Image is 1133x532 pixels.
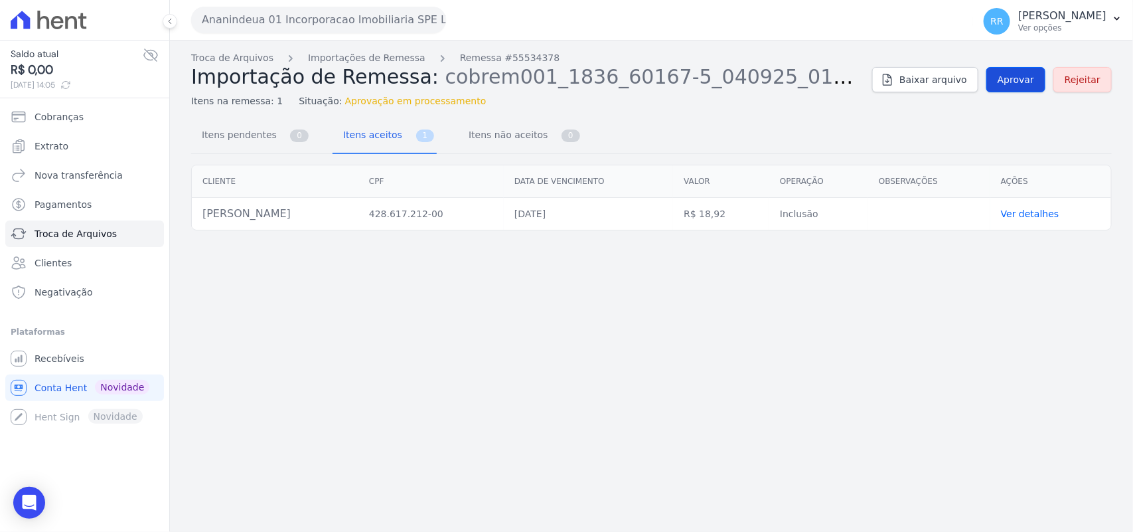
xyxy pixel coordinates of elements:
span: cobrem001_1836_60167-5_040925_013.TXT [445,64,890,88]
span: Extrato [35,139,68,153]
button: Ananindeua 01 Incorporacao Imobiliaria SPE LTDA [191,7,446,33]
nav: Sidebar [11,104,159,430]
span: Itens não aceitos [461,122,550,148]
div: Plataformas [11,324,159,340]
th: Observações [868,165,990,198]
span: Baixar arquivo [899,73,967,86]
span: Pagamentos [35,198,92,211]
a: Ver detalhes [1001,209,1059,219]
span: Cobranças [35,110,84,124]
a: Aprovar [986,67,1045,92]
a: Cobranças [5,104,164,130]
th: Valor [673,165,769,198]
span: 1 [416,130,435,142]
a: Itens aceitos 1 [333,119,437,154]
span: Conta Hent [35,381,87,395]
span: Negativação [35,286,93,299]
span: Novidade [95,380,149,395]
a: Itens pendentes 0 [191,119,311,154]
span: RR [990,17,1003,26]
button: RR [PERSON_NAME] Ver opções [973,3,1133,40]
td: R$ 18,92 [673,198,769,230]
a: Rejeitar [1053,67,1112,92]
span: 0 [290,130,309,142]
nav: Tab selector [191,119,583,154]
a: Remessa #55534378 [460,51,560,65]
span: Nova transferência [35,169,123,182]
a: Itens não aceitos 0 [458,119,583,154]
span: Aprovação em processamento [345,94,487,108]
span: Saldo atual [11,47,143,61]
p: Ver opções [1018,23,1106,33]
span: R$ 0,00 [11,61,143,79]
span: Recebíveis [35,352,84,365]
a: Extrato [5,133,164,159]
a: Negativação [5,279,164,306]
span: [DATE] 14:05 [11,79,143,91]
td: Inclusão [769,198,868,230]
nav: Breadcrumb [191,51,862,65]
td: [PERSON_NAME] [192,198,358,230]
a: Recebíveis [5,345,164,372]
span: Troca de Arquivos [35,227,117,240]
a: Pagamentos [5,191,164,218]
span: Rejeitar [1065,73,1100,86]
a: Troca de Arquivos [191,51,273,65]
span: Clientes [35,256,72,270]
th: Cliente [192,165,358,198]
a: Baixar arquivo [872,67,978,92]
th: Data de vencimento [504,165,673,198]
span: Itens pendentes [194,122,279,148]
span: Importação de Remessa: [191,65,439,88]
span: Situação: [299,94,342,108]
a: Conta Hent Novidade [5,375,164,401]
th: Ações [990,165,1111,198]
th: Operação [769,165,868,198]
a: Troca de Arquivos [5,221,164,247]
th: CPF [358,165,504,198]
span: Aprovar [998,73,1034,86]
div: Open Intercom Messenger [13,487,45,519]
a: Importações de Remessa [308,51,425,65]
span: Itens aceitos [335,122,405,148]
a: Clientes [5,250,164,276]
p: [PERSON_NAME] [1018,9,1106,23]
td: 428.617.212-00 [358,198,504,230]
td: [DATE] [504,198,673,230]
span: Itens na remessa: 1 [191,94,283,108]
a: Nova transferência [5,162,164,189]
span: 0 [562,130,580,142]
